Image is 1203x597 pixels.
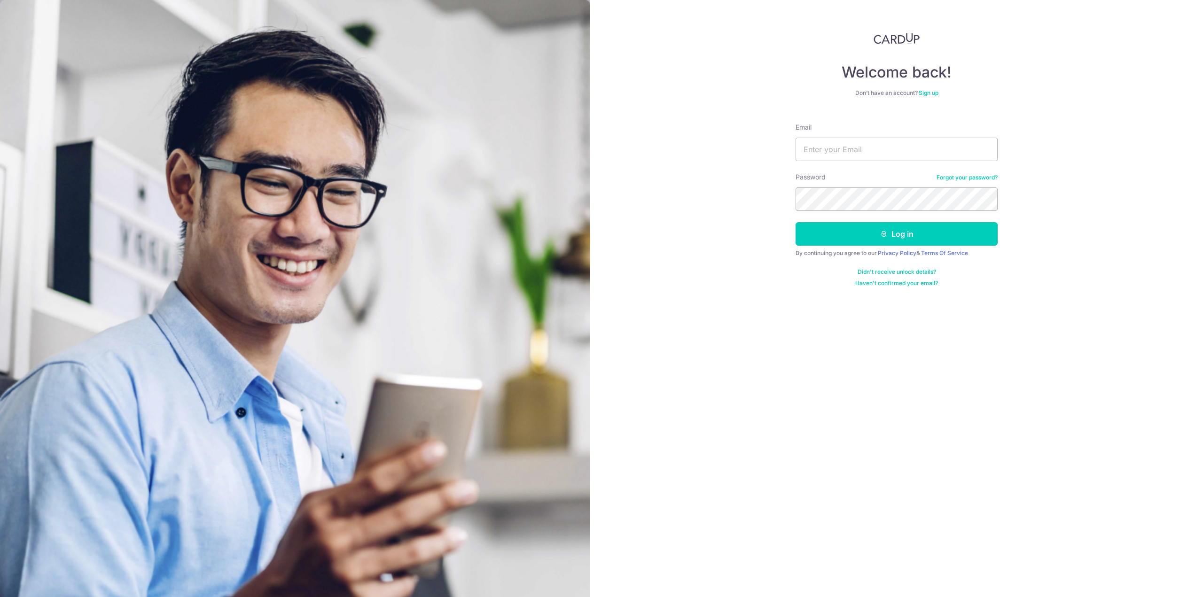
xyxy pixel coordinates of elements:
[937,174,998,181] a: Forgot your password?
[921,249,968,256] a: Terms Of Service
[858,268,936,276] a: Didn't receive unlock details?
[796,138,998,161] input: Enter your Email
[855,279,938,287] a: Haven't confirmed your email?
[796,222,998,246] button: Log in
[796,63,998,82] h4: Welcome back!
[796,89,998,97] div: Don’t have an account?
[878,249,916,256] a: Privacy Policy
[919,89,938,96] a: Sign up
[796,249,998,257] div: By continuing you agree to our &
[796,123,812,132] label: Email
[874,33,920,44] img: CardUp Logo
[796,172,826,182] label: Password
